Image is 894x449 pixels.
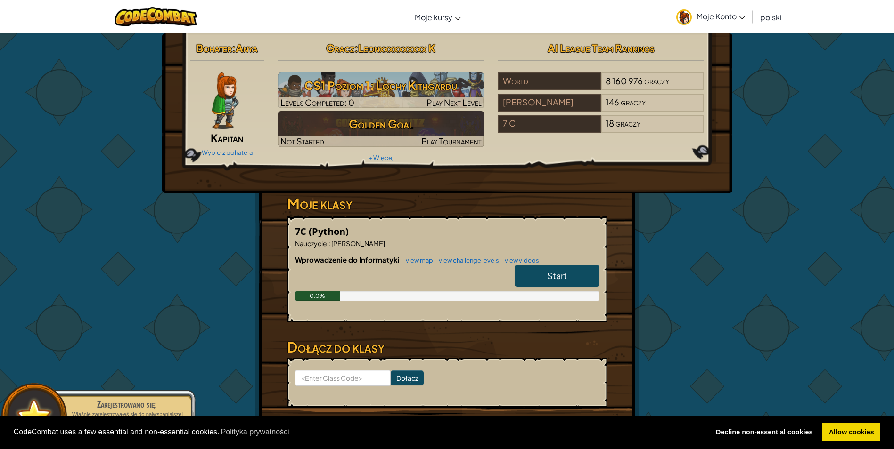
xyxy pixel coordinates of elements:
span: Gracz [326,41,354,55]
img: Golden Goal [278,111,484,147]
span: polski [760,12,782,22]
span: graczy [644,75,669,86]
span: : [328,239,330,248]
span: graczy [615,118,640,128]
div: World [498,72,601,90]
img: CodeCombat logo [115,7,197,26]
span: Levels Completed: 0 [280,97,354,108]
span: 8 160 976 [606,75,643,86]
span: Start [547,270,567,281]
span: Leonxxxxxxxxxx K [358,41,435,55]
a: learn more about cookies [220,425,291,439]
input: Dołącz [391,370,424,385]
span: 18 [606,118,614,128]
a: polski [755,4,787,30]
div: Zarejestrowano się [67,398,186,411]
img: avatar [676,9,692,25]
a: + Więcej [369,154,394,161]
a: Wybierz bohatera [202,149,253,156]
a: deny cookies [709,423,819,442]
span: : [354,41,358,55]
a: view challenge levels [434,257,499,264]
span: Play Tournament [421,136,482,146]
span: Moje Konto [697,11,745,21]
a: view map [401,257,433,264]
span: CodeCombat uses a few essential and non-essential cookies. [14,425,702,439]
a: World8 160 976graczy [498,81,704,92]
span: Play Next Level [426,97,482,108]
h3: CS1 Poziom 1: Lochy Kithgardu [278,75,484,96]
span: Nauczyciel [295,239,328,248]
input: <Enter Class Code> [295,370,391,386]
a: 7 C18graczy [498,124,704,135]
a: allow cookies [822,423,880,442]
h3: Moje klasy [287,193,607,214]
p: Właśnie zarejestrowałeś się do najwspanialszej gry kodowania. [67,411,186,425]
a: Play Next Level [278,72,484,108]
span: : [232,41,236,55]
span: [PERSON_NAME] [330,239,385,248]
a: [PERSON_NAME]146graczy [498,103,704,113]
span: Anya [236,41,258,55]
img: default.png [13,395,56,437]
a: Moje Konto [672,2,750,32]
div: [PERSON_NAME] [498,94,601,112]
span: (Python) [309,225,349,238]
img: captain-pose.png [212,72,238,129]
span: Kapitan [211,131,243,144]
span: 146 [606,96,619,107]
span: 7C [295,225,309,238]
h3: Golden Goal [278,113,484,135]
span: Bohater [196,41,232,55]
span: Wprowadzenie do Informatyki [295,255,401,264]
div: 0.0% [295,291,341,301]
img: CS1 Poziom 1: Lochy Kithgardu [278,72,484,108]
span: graczy [621,96,646,107]
span: AI League Team Rankings [548,41,655,55]
span: Moje kursy [415,12,452,22]
span: Not Started [280,136,324,146]
a: view videos [500,257,539,264]
h3: Dołącz do klasy [287,337,607,358]
div: 7 C [498,115,601,133]
a: Moje kursy [410,4,466,30]
a: Golden GoalNot StartedPlay Tournament [278,111,484,147]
